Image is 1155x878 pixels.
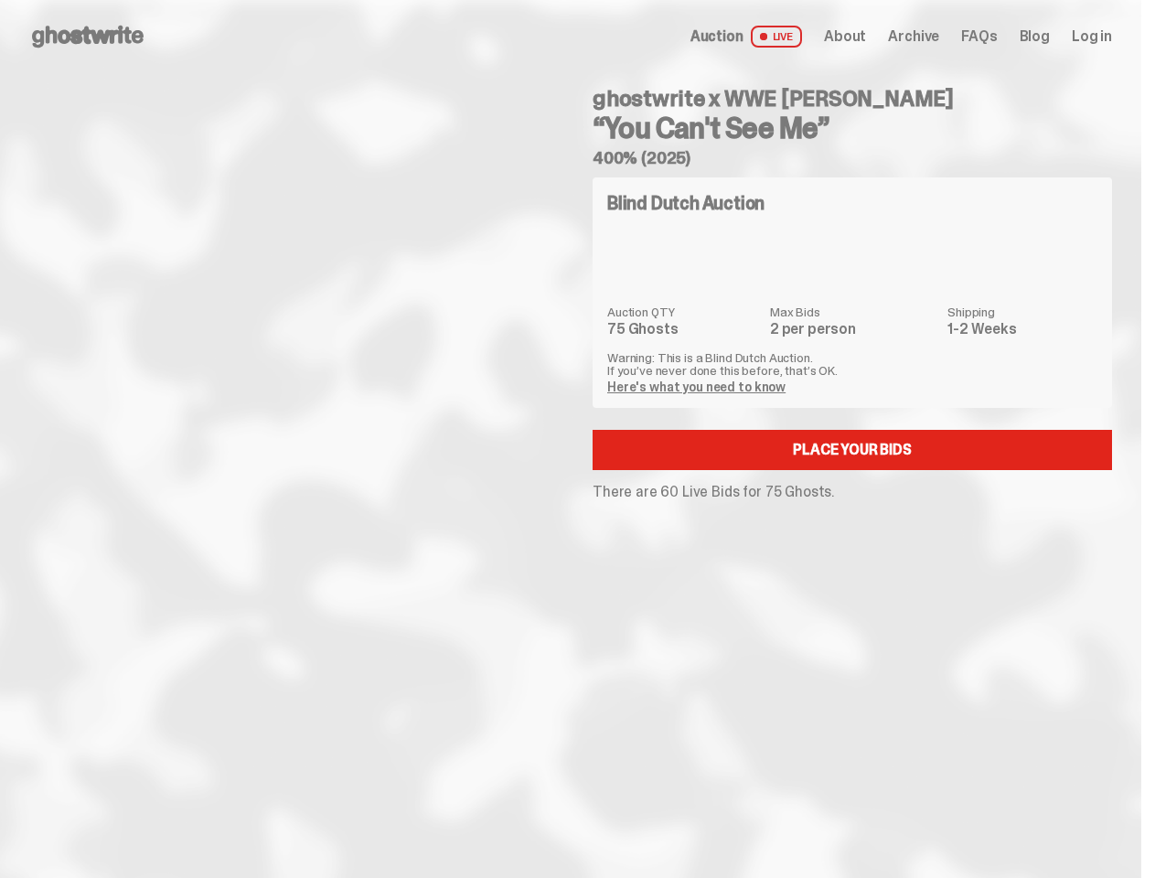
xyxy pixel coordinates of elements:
[888,29,939,44] a: Archive
[593,113,1112,143] h3: “You Can't See Me”
[690,26,802,48] a: Auction LIVE
[607,322,759,337] dd: 75 Ghosts
[593,430,1112,470] a: Place your Bids
[593,150,1112,166] h5: 400% (2025)
[961,29,997,44] a: FAQs
[593,88,1112,110] h4: ghostwrite x WWE [PERSON_NAME]
[770,322,936,337] dd: 2 per person
[1020,29,1050,44] a: Blog
[607,351,1097,377] p: Warning: This is a Blind Dutch Auction. If you’ve never done this before, that’s OK.
[690,29,743,44] span: Auction
[751,26,803,48] span: LIVE
[947,322,1097,337] dd: 1-2 Weeks
[947,305,1097,318] dt: Shipping
[824,29,866,44] a: About
[770,305,936,318] dt: Max Bids
[607,305,759,318] dt: Auction QTY
[607,194,765,212] h4: Blind Dutch Auction
[1072,29,1112,44] a: Log in
[593,485,1112,499] p: There are 60 Live Bids for 75 Ghosts.
[607,379,786,395] a: Here's what you need to know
